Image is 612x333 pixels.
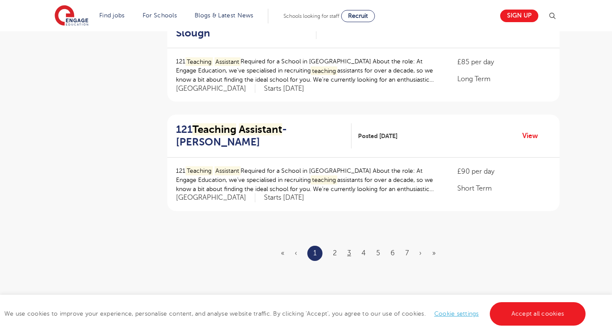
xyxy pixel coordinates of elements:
[176,123,352,148] a: 121Teaching Assistant- [PERSON_NAME]
[99,12,125,19] a: Find jobs
[457,74,551,84] p: Long Term
[176,123,345,148] h2: 121 - [PERSON_NAME]
[215,166,241,175] mark: Assistant
[490,302,586,326] a: Accept all cookies
[341,10,375,22] a: Recruit
[347,249,351,257] a: 3
[434,310,479,317] a: Cookie settings
[143,12,177,19] a: For Schools
[176,193,255,202] span: [GEOGRAPHIC_DATA]
[457,183,551,194] p: Short Term
[281,249,284,257] span: «
[186,57,213,66] mark: Teaching
[522,130,544,142] a: View
[376,249,380,257] a: 5
[457,57,551,67] p: £85 per day
[358,132,397,141] span: Posted [DATE]
[457,166,551,177] p: £90 per day
[311,66,337,76] mark: teaching
[361,249,366,257] a: 4
[264,84,304,93] p: Starts [DATE]
[264,193,304,202] p: Starts [DATE]
[419,249,422,257] a: Next
[55,5,88,27] img: Engage Education
[405,249,409,257] a: 7
[295,249,297,257] span: ‹
[192,123,236,135] mark: Teaching
[333,249,337,257] a: 2
[311,175,337,185] mark: teaching
[176,57,440,84] p: 121 Required for a School in [GEOGRAPHIC_DATA] About the role: At Engage Education, we’ve special...
[283,13,339,19] span: Schools looking for staff
[176,84,255,93] span: [GEOGRAPHIC_DATA]
[186,166,213,175] mark: Teaching
[348,13,368,19] span: Recruit
[432,249,436,257] a: Last
[239,123,282,135] mark: Assistant
[215,57,241,66] mark: Assistant
[176,166,440,194] p: 121 Required for a School in [GEOGRAPHIC_DATA] About the role: At Engage Education, we’ve special...
[391,249,395,257] a: 6
[4,310,588,317] span: We use cookies to improve your experience, personalise content, and analyse website traffic. By c...
[500,10,538,22] a: Sign up
[195,12,254,19] a: Blogs & Latest News
[313,247,316,259] a: 1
